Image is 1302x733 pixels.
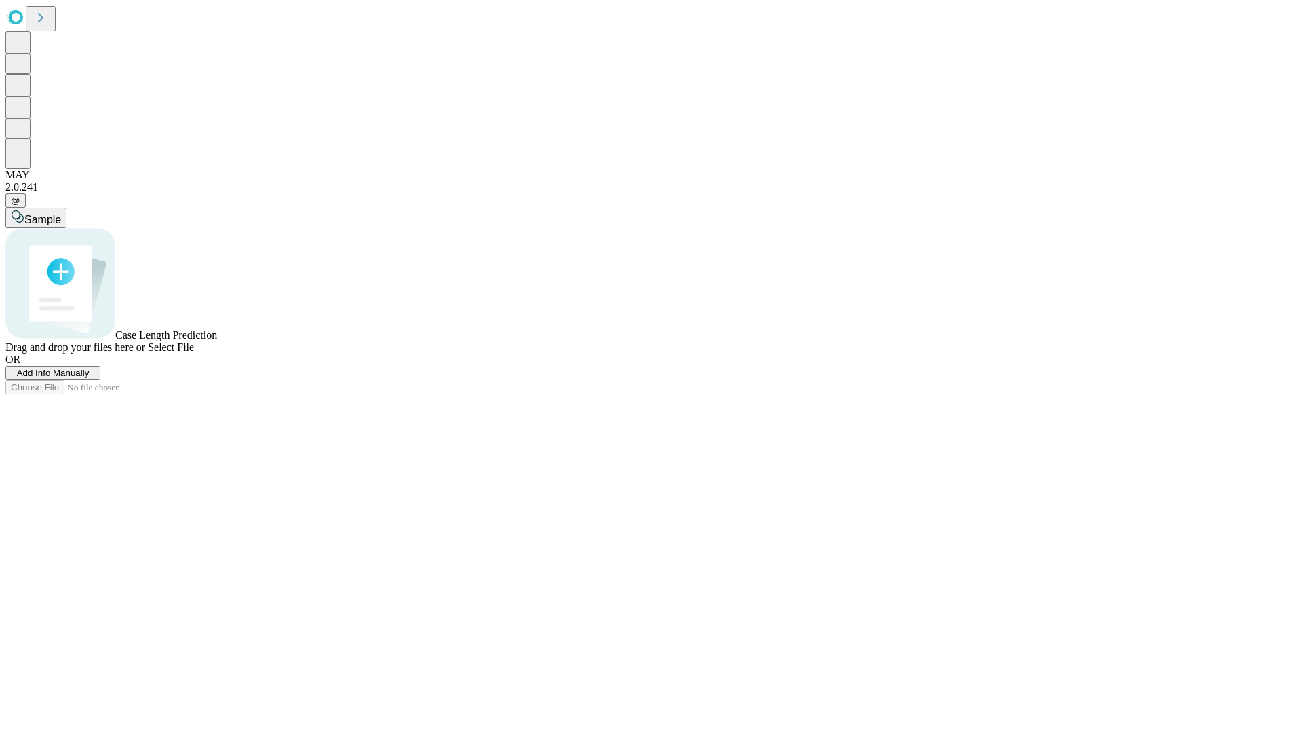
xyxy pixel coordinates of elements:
span: Select File [148,341,194,353]
span: Sample [24,214,61,225]
div: 2.0.241 [5,181,1297,193]
span: @ [11,195,20,206]
button: Sample [5,208,66,228]
span: Case Length Prediction [115,329,217,341]
span: Add Info Manually [17,368,90,378]
button: Add Info Manually [5,366,100,380]
span: OR [5,354,20,365]
button: @ [5,193,26,208]
span: Drag and drop your files here or [5,341,145,353]
div: MAY [5,169,1297,181]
